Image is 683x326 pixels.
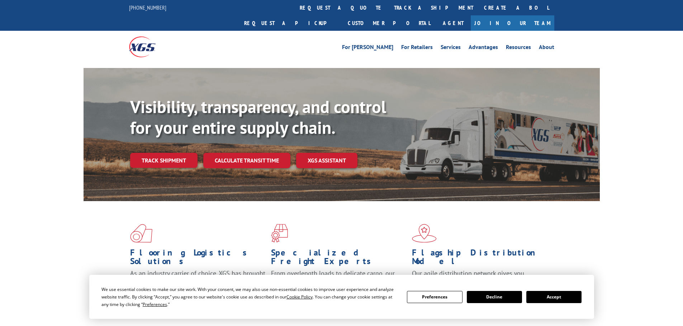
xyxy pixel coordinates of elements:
[506,44,531,52] a: Resources
[130,269,265,295] span: As an industry carrier of choice, XGS has brought innovation and dedication to flooring logistics...
[271,224,288,243] img: xgs-icon-focused-on-flooring-red
[467,291,522,303] button: Decline
[407,291,462,303] button: Preferences
[129,4,166,11] a: [PHONE_NUMBER]
[471,15,554,31] a: Join Our Team
[469,44,498,52] a: Advantages
[130,224,152,243] img: xgs-icon-total-supply-chain-intelligence-red
[539,44,554,52] a: About
[271,248,407,269] h1: Specialized Freight Experts
[89,275,594,319] div: Cookie Consent Prompt
[412,224,437,243] img: xgs-icon-flagship-distribution-model-red
[412,269,544,286] span: Our agile distribution network gives you nationwide inventory management on demand.
[130,153,198,168] a: Track shipment
[296,153,357,168] a: XGS ASSISTANT
[286,294,313,300] span: Cookie Policy
[101,286,398,308] div: We use essential cookies to make our site work. With your consent, we may also use non-essential ...
[436,15,471,31] a: Agent
[342,15,436,31] a: Customer Portal
[412,248,547,269] h1: Flagship Distribution Model
[130,248,266,269] h1: Flooring Logistics Solutions
[441,44,461,52] a: Services
[130,96,386,138] b: Visibility, transparency, and control for your entire supply chain.
[203,153,290,168] a: Calculate transit time
[143,301,167,307] span: Preferences
[401,44,433,52] a: For Retailers
[271,269,407,301] p: From overlength loads to delicate cargo, our experienced staff knows the best way to move your fr...
[526,291,582,303] button: Accept
[342,44,393,52] a: For [PERSON_NAME]
[239,15,342,31] a: Request a pickup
